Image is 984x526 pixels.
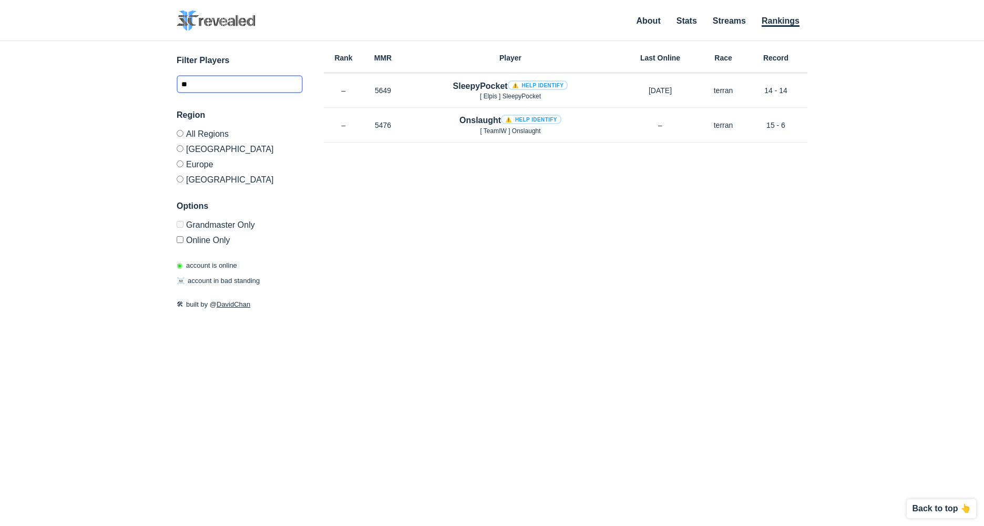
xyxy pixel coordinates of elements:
[702,85,744,96] p: terran
[508,80,568,90] a: ⚠️ Help identify
[177,176,183,183] input: [GEOGRAPHIC_DATA]
[912,504,971,513] p: Back to top 👆
[363,120,403,130] p: 5476
[177,141,303,156] label: [GEOGRAPHIC_DATA]
[459,114,561,126] h4: Onslaught
[177,160,183,167] input: Europe
[702,120,744,130] p: terran
[177,299,303,310] p: built by @
[177,200,303,213] h3: Options
[177,130,183,137] input: All Regions
[177,221,303,232] label: Only Show accounts currently in Grandmaster
[618,85,702,96] p: [DATE]
[744,120,807,130] p: 15 - 6
[177,232,303,245] label: Only show accounts currently laddering
[324,54,363,62] h6: Rank
[363,85,403,96] p: 5649
[702,54,744,62] h6: Race
[177,261,182,269] span: ◉
[480,127,540,135] span: [ TeamIW ] Onslaught
[217,300,250,308] a: DavidChan
[177,54,303,67] h3: Filter Players
[618,54,702,62] h6: Last Online
[403,54,618,62] h6: Player
[363,54,403,62] h6: MMR
[177,300,183,308] span: 🛠
[713,16,746,25] a: Streams
[744,54,807,62] h6: Record
[618,120,702,130] p: –
[177,11,255,31] img: SC2 Revealed
[744,85,807,96] p: 14 - 14
[480,93,541,100] span: [ Elpis ] SleepyPocket
[177,260,237,271] p: account is online
[177,276,260,286] p: account in bad standing
[177,156,303,171] label: Europe
[637,16,661,25] a: About
[177,236,183,243] input: Online Only
[324,85,363,96] p: –
[177,109,303,122] h3: Region
[177,145,183,152] input: [GEOGRAPHIC_DATA]
[762,16,799,27] a: Rankings
[676,16,697,25] a: Stats
[177,221,183,228] input: Grandmaster Only
[177,171,303,184] label: [GEOGRAPHIC_DATA]
[177,130,303,141] label: All Regions
[501,115,561,124] a: ⚠️ Help identify
[453,80,568,92] h4: SleepyPocket
[324,120,363,130] p: –
[177,277,185,285] span: ☠️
